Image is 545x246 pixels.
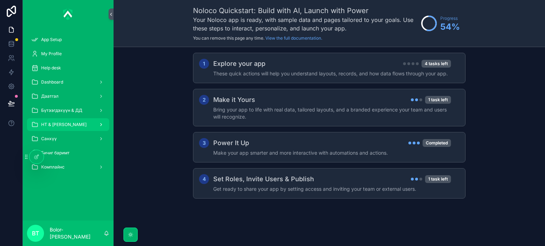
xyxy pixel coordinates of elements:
span: Бичиг баримт [41,150,70,156]
span: Бүтээгдэхүүн & ДД [41,108,82,113]
a: Dashboard [27,76,109,88]
a: Бичиг баримт [27,147,109,159]
span: BT [32,229,39,238]
a: My Profile [27,47,109,60]
span: You can remove this page any time. [193,35,264,41]
a: Help desk [27,62,109,74]
a: Комплайнс [27,161,109,173]
span: Dashboard [41,79,63,85]
a: Санхүү [27,132,109,145]
a: View the full documentation. [265,35,322,41]
span: Санхүү [41,136,57,142]
a: НТ & [PERSON_NAME] [27,118,109,131]
a: Бүтээгдэхүүн & ДД [27,104,109,117]
span: Комплайнс [41,164,65,170]
span: My Profile [41,51,62,57]
img: App logo [63,8,73,20]
h1: Noloco Quickstart: Build with AI, Launch with Power [193,6,418,16]
span: Даатгал [41,93,59,99]
div: scrollable content [23,28,114,183]
p: Bolor-[PERSON_NAME] [50,226,104,240]
span: Help desk [41,65,61,71]
span: НТ & [PERSON_NAME] [41,122,87,127]
span: 54 % [440,21,460,33]
h3: Your Noloco app is ready, with sample data and pages tailored to your goals. Use these steps to i... [193,16,418,33]
a: Даатгал [27,90,109,103]
span: Progress [440,16,460,21]
span: App Setup [41,37,62,42]
a: App Setup [27,33,109,46]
